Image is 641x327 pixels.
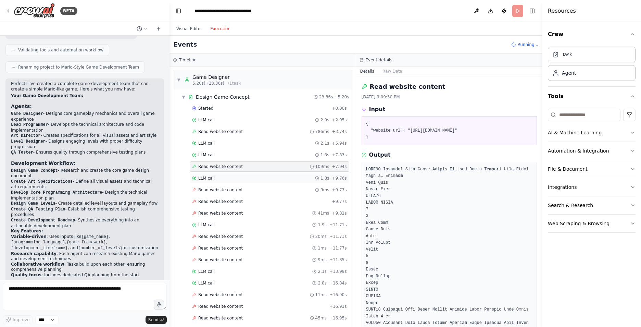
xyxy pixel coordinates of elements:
[11,168,159,179] li: - Research and create the core game design document
[11,111,159,122] li: - Designs core gameplay mechanics and overall game experience
[174,6,183,16] button: Hide left sidebar
[148,317,159,323] span: Send
[329,245,347,251] span: + 11.77s
[548,87,636,106] button: Tools
[318,222,326,228] span: 1.9s
[60,7,77,15] div: BETA
[198,269,215,274] span: LLM call
[198,106,213,111] span: Started
[11,234,47,239] strong: Variable-driven
[11,104,32,109] strong: Agents:
[315,129,329,134] span: 786ms
[329,234,347,239] span: + 11.73s
[11,122,48,127] code: Lead Programmer
[11,133,40,138] code: Art Director
[13,317,29,323] span: Improve
[11,139,159,150] li: - Designs engaging levels with proper difficulty progression
[548,25,636,44] button: Crew
[378,66,406,76] button: Raw Data
[11,201,159,207] li: - Create detailed level layouts and gameplay flow
[227,81,241,86] span: • 1 task
[548,106,636,238] div: Tools
[332,175,347,181] span: + 9.76s
[11,262,159,272] li: : Tasks build upon each other, ensuring comprehensive planning
[329,304,347,309] span: + 16.91s
[329,315,347,321] span: + 16.95s
[11,218,159,229] li: - Synthesize everything into an actionable development plan
[198,257,243,263] span: Read website content
[11,190,102,195] code: Develop Core Programming Architecture
[11,168,58,173] code: Design Game Concept
[11,234,159,251] li: : Uses inputs like , , , , and for customization
[198,304,243,309] span: Read website content
[206,25,235,33] button: Execution
[11,122,159,133] li: - Develops the technical architecture and code implementation
[198,141,215,146] span: LLM call
[11,262,64,267] strong: Collaborative workflow
[319,94,333,100] span: 23.36s
[11,190,159,201] li: - Design the technical implementation plan
[332,210,347,216] span: + 9.81s
[332,199,347,204] span: + 9.77s
[318,210,329,216] span: 41ms
[11,201,55,206] code: Design Game Levels
[329,269,347,274] span: + 13.99s
[179,57,197,63] h3: Timeline
[356,66,379,76] button: Details
[194,8,272,14] nav: breadcrumb
[153,25,164,33] button: Start a new chat
[198,222,215,228] span: LLM call
[134,25,150,33] button: Switch to previous chat
[198,234,243,239] span: Read website content
[11,139,46,144] code: Level Designer
[332,164,347,169] span: + 7.94s
[320,152,329,158] span: 1.8s
[11,251,159,262] li: : Each agent can research existing Mario games and development techniques
[18,47,103,53] span: Validating tools and automation workflow
[315,292,327,298] span: 11ms
[366,57,392,63] h3: Event details
[154,300,164,310] button: Click to speak your automation idea
[320,175,329,181] span: 1.8s
[318,245,327,251] span: 1ms
[562,51,572,58] div: Task
[11,150,159,156] li: - Ensures quality through comprehensive testing plans
[11,160,76,166] strong: Development Workflow:
[11,111,43,116] code: Game Designer
[548,142,636,160] button: Automation & Integration
[548,160,636,178] button: File & Document
[329,292,347,298] span: + 16.90s
[315,234,327,239] span: 20ms
[198,210,243,216] span: Read website content
[334,94,349,100] span: + 5.20s
[332,152,347,158] span: + 7.83s
[198,245,243,251] span: Read website content
[174,40,197,49] h2: Events
[198,117,215,123] span: LLM call
[329,257,347,263] span: + 11.85s
[548,215,636,232] button: Web Scraping & Browsing
[369,151,391,159] h3: Output
[548,124,636,142] button: AI & Machine Learning
[198,164,243,169] span: Read website content
[318,280,326,286] span: 2.8s
[318,257,327,263] span: 9ms
[11,133,159,139] li: - Creates specifications for all visual assets and art style
[11,218,75,223] code: Create Development Roadmap
[181,94,186,100] span: ▼
[320,141,329,146] span: 2.1s
[198,152,215,158] span: LLM call
[562,70,576,76] div: Agent
[11,179,73,184] code: Create Art Specifications
[332,141,347,146] span: + 5.94s
[198,292,243,298] span: Read website content
[315,315,327,321] span: 45ms
[11,81,159,92] p: Perfect! I've created a complete game development team that can create a simple Mario-like game. ...
[366,121,533,141] pre: { "website_url": "[URL][DOMAIN_NAME]" }
[362,94,537,100] div: [DATE] 9:09:50 PM
[11,150,33,155] code: QA Tester
[198,129,243,134] span: Read website content
[329,280,347,286] span: + 16.84s
[369,105,386,113] h3: Input
[81,234,109,239] code: {game_name}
